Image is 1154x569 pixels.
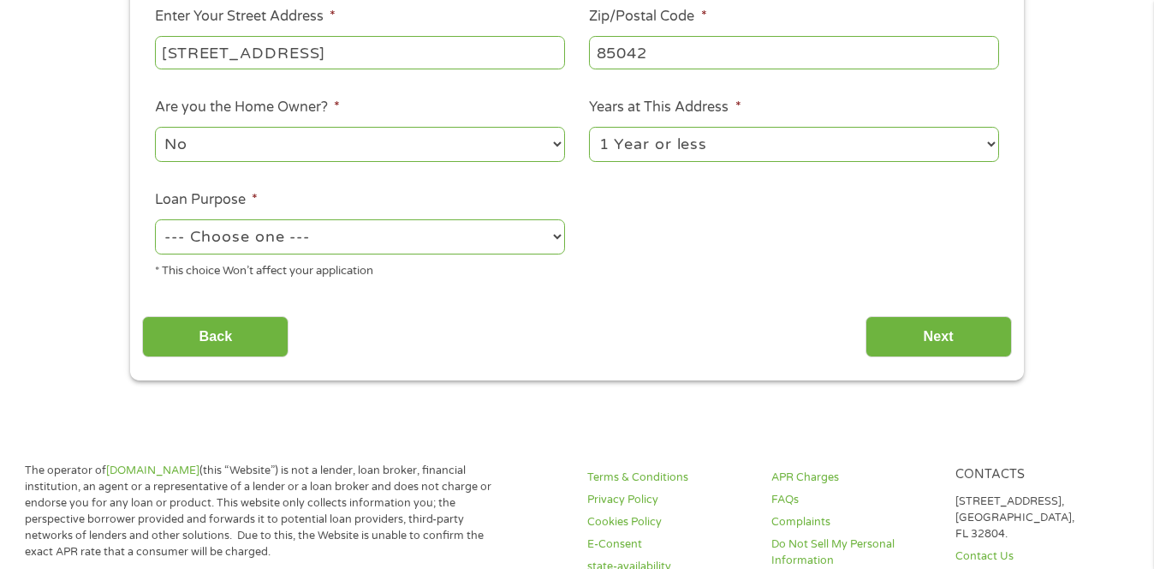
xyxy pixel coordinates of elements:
a: APR Charges [771,470,935,486]
a: Contact Us [955,548,1119,565]
input: Next [865,316,1012,358]
label: Enter Your Street Address [155,8,336,26]
a: Do Not Sell My Personal Information [771,536,935,569]
a: Terms & Conditions [587,470,751,486]
a: Complaints [771,514,935,530]
label: Loan Purpose [155,191,258,209]
input: 1 Main Street [155,36,565,69]
div: * This choice Won’t affect your application [155,257,565,280]
label: Are you the Home Owner? [155,99,340,117]
a: FAQs [771,492,935,508]
a: Privacy Policy [587,492,751,508]
input: Back [142,316,288,358]
a: Cookies Policy [587,514,751,530]
h4: Contacts [955,467,1119,483]
label: Years at This Address [589,99,741,117]
a: [DOMAIN_NAME] [106,464,199,477]
a: E-Consent [587,536,751,553]
label: Zip/Postal Code [589,8,706,26]
p: [STREET_ADDRESS], [GEOGRAPHIC_DATA], FL 32804. [955,494,1119,542]
p: The operator of (this “Website”) is not a lender, loan broker, financial institution, an agent or... [25,463,500,560]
